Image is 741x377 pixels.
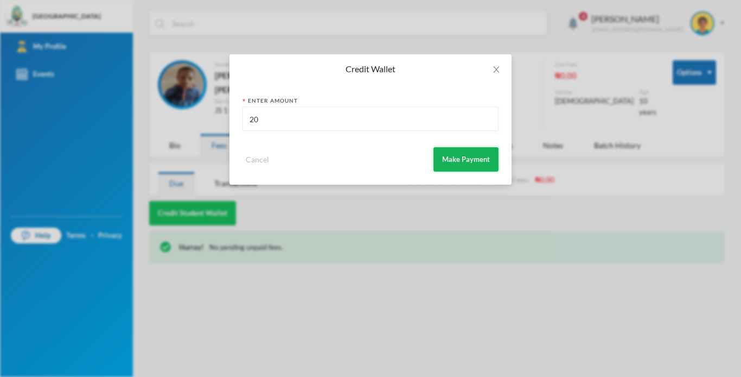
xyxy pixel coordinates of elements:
i: icon: close [492,65,501,74]
button: Close [481,54,512,85]
div: Credit Wallet [242,63,499,75]
button: Make Payment [433,147,499,172]
button: Cancel [242,153,272,166]
div: Enter Amount [242,97,499,105]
